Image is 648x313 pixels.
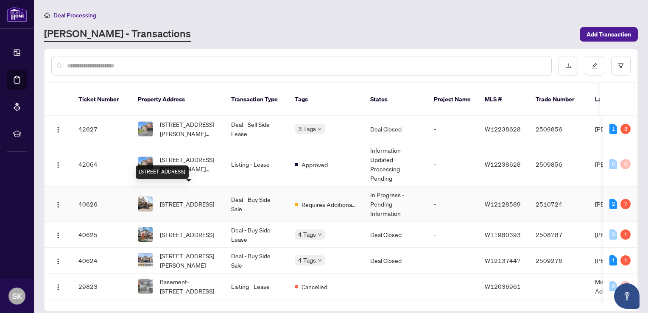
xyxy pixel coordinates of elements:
[7,6,27,22] img: logo
[160,120,218,138] span: [STREET_ADDRESS][PERSON_NAME][PERSON_NAME]
[609,281,617,291] div: 0
[620,199,631,209] div: 7
[620,255,631,265] div: 1
[138,227,153,242] img: thumbnail-img
[587,28,631,41] span: Add Transaction
[136,165,189,179] div: [STREET_ADDRESS]
[224,274,288,299] td: Listing - Lease
[72,248,131,274] td: 40624
[55,258,61,265] img: Logo
[485,231,521,238] span: W11980393
[138,253,153,268] img: thumbnail-img
[160,251,218,270] span: [STREET_ADDRESS][PERSON_NAME]
[160,155,218,173] span: [STREET_ADDRESS][PERSON_NAME][PERSON_NAME]
[609,124,617,134] div: 1
[318,127,322,131] span: down
[138,279,153,293] img: thumbnail-img
[485,282,521,290] span: W12036961
[44,12,50,18] span: home
[580,27,638,42] button: Add Transaction
[298,229,316,239] span: 4 Tags
[620,159,631,169] div: 0
[427,222,478,248] td: -
[585,56,604,75] button: edit
[72,142,131,187] td: 42064
[427,83,478,116] th: Project Name
[160,230,214,239] span: [STREET_ADDRESS]
[72,116,131,142] td: 42627
[224,142,288,187] td: Listing - Lease
[72,187,131,222] td: 40626
[318,258,322,263] span: down
[51,228,65,241] button: Logo
[427,142,478,187] td: -
[363,142,427,187] td: Information Updated - Processing Pending
[51,122,65,136] button: Logo
[55,284,61,291] img: Logo
[55,232,61,239] img: Logo
[363,274,427,299] td: -
[51,197,65,211] button: Logo
[138,122,153,136] img: thumbnail-img
[138,157,153,171] img: thumbnail-img
[609,229,617,240] div: 0
[51,254,65,267] button: Logo
[72,83,131,116] th: Ticket Number
[363,222,427,248] td: Deal Closed
[224,187,288,222] td: Deal - Buy Side Sale
[72,222,131,248] td: 40625
[302,282,327,291] span: Cancelled
[529,274,588,299] td: -
[51,157,65,171] button: Logo
[592,63,598,69] span: edit
[427,248,478,274] td: -
[224,116,288,142] td: Deal - Sell Side Lease
[363,83,427,116] th: Status
[55,126,61,133] img: Logo
[609,199,617,209] div: 2
[363,248,427,274] td: Deal Closed
[288,83,363,116] th: Tags
[302,160,328,169] span: Approved
[559,56,578,75] button: download
[427,116,478,142] td: -
[529,142,588,187] td: 2509856
[53,11,96,19] span: Deal Processing
[529,187,588,222] td: 2510724
[160,199,214,209] span: [STREET_ADDRESS]
[485,125,521,133] span: W12238628
[478,83,529,116] th: MLS #
[529,83,588,116] th: Trade Number
[427,274,478,299] td: -
[485,257,521,264] span: W12137447
[614,283,640,309] button: Open asap
[160,277,218,296] span: Basement-[STREET_ADDRESS]
[485,200,521,208] span: W12128589
[131,83,224,116] th: Property Address
[55,201,61,208] img: Logo
[529,248,588,274] td: 2509276
[620,281,631,291] div: 0
[609,255,617,265] div: 1
[529,222,588,248] td: 2508787
[224,83,288,116] th: Transaction Type
[620,229,631,240] div: 1
[298,255,316,265] span: 4 Tags
[51,279,65,293] button: Logo
[427,187,478,222] td: -
[302,200,357,209] span: Requires Additional Docs
[363,116,427,142] td: Deal Closed
[609,159,617,169] div: 0
[565,63,571,69] span: download
[611,56,631,75] button: filter
[298,124,316,134] span: 3 Tags
[224,248,288,274] td: Deal - Buy Side Sale
[55,162,61,168] img: Logo
[224,222,288,248] td: Deal - Buy Side Lease
[138,197,153,211] img: thumbnail-img
[44,27,191,42] a: [PERSON_NAME] - Transactions
[12,290,22,302] span: SK
[72,274,131,299] td: 29823
[485,160,521,168] span: W12238628
[618,63,624,69] span: filter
